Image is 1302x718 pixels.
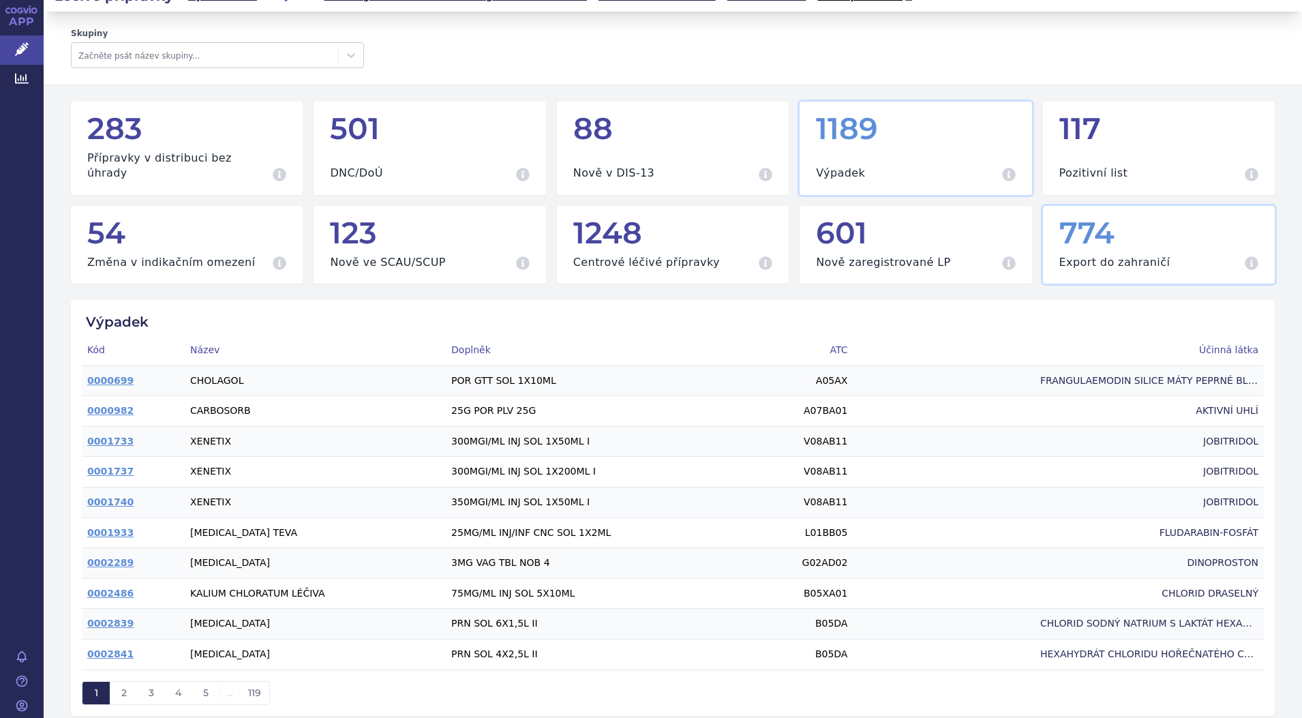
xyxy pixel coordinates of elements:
h3: Výpadek [816,166,865,181]
td: V08AB11 [752,487,853,518]
span: HEXAHYDRÁT CHLORIDU HOŘEČNATÉHO CHLORID SODNÝ DIHYDRÁT CHLORIDU VÁPENATÉHO IKODEXTRIN NATRIUM S L... [1040,648,1258,661]
span: 119 [248,687,261,699]
span: 5 [203,687,209,699]
h3: Změna v indikačním omezení [87,255,255,270]
div: 1248 [573,217,772,250]
span: FLUDARABIN-FOSFÁT [1160,526,1258,540]
button: ... [219,682,239,705]
td: B05DA [752,639,853,670]
a: 0001733 [87,436,134,447]
h3: Export do zahraničí [1059,255,1170,270]
div: 88 [573,113,772,145]
td: XENETIX [185,487,446,518]
span: 3 [149,687,154,699]
a: 0001740 [87,496,134,507]
span: ... [226,687,232,699]
button: 3 [137,682,164,705]
h3: Nově zaregistrované LP [816,255,950,270]
div: Začněte psát název skupiny... [78,46,331,64]
a: 0001737 [87,466,134,477]
th: Kód [82,335,185,365]
a: 0002289 [87,557,134,568]
span: CHLORID SODNÝ NATRIUM S LAKTÁT HEXAHYDRÁT CHLORIDU HOŘEČNATÉHO DIHYDRÁT CHLORIDU VÁPENATÉHO IKODE... [1040,617,1258,631]
td: 350MGI/ML INJ SOL 1X50ML I [446,487,752,518]
h3: DNC/DoÚ [330,166,382,181]
td: [MEDICAL_DATA] [185,639,446,670]
span: JOBITRIDOL [1203,496,1258,509]
th: Účinná látka [853,335,1264,365]
td: 300MGI/ML INJ SOL 1X50ML I [446,426,752,457]
td: A07BA01 [752,396,853,427]
td: A05AX [752,365,853,396]
div: 54 [87,217,286,250]
td: PRN SOL 4X2,5L II [446,639,752,670]
h3: Nově ve SCAU/SCUP [330,255,445,270]
td: [MEDICAL_DATA] [185,548,446,579]
span: 1 [95,687,98,699]
span: DINOPROSTON [1187,556,1258,570]
td: V08AB11 [752,426,853,457]
span: JOBITRIDOL [1203,465,1258,479]
a: 0000699 [87,375,134,386]
a: 0002839 [87,618,134,629]
td: PRN SOL 6X1,5L II [446,609,752,640]
td: 25MG/ML INJ/INF CNC SOL 1X2ML [446,518,752,548]
td: 300MGI/ML INJ SOL 1X200ML I [446,457,752,488]
div: 123 [330,217,529,250]
td: CARBOSORB [185,396,446,427]
span: FRANGULAEMODIN SILICE MÁTY PEPRNÉ BLAHOVIČNÍKOVÁ SILICE PIGMENTY ODDENKU KURKUMY DLOUHÉ MAGNESIUM... [1040,374,1258,388]
span: JOBITRIDOL [1203,435,1258,449]
a: 0002841 [87,648,134,659]
div: 774 [1059,217,1258,250]
h3: Pozitivní list [1059,166,1128,181]
td: POR GTT SOL 1X10ML [446,365,752,396]
button: 5 [192,682,219,705]
td: 25G POR PLV 25G [446,396,752,427]
th: ATC [752,335,853,365]
div: 1189 [816,113,1015,145]
h2: Výpadek [82,314,1264,330]
h3: Přípravky v distribuci bez úhrady [87,151,270,181]
td: KALIUM CHLORATUM LÉČIVA [185,578,446,609]
span: AKTIVNÍ UHLÍ [1196,404,1258,418]
div: 501 [330,113,529,145]
td: [MEDICAL_DATA] TEVA [185,518,446,548]
td: XENETIX [185,457,446,488]
div: 601 [816,217,1015,250]
td: [MEDICAL_DATA] [185,609,446,640]
td: L01BB05 [752,518,853,548]
span: 4 [175,687,181,699]
td: B05XA01 [752,578,853,609]
td: V08AB11 [752,457,853,488]
a: 0000982 [87,405,134,416]
label: Skupiny [71,28,364,40]
button: 1 [82,682,110,705]
td: CHOLAGOL [185,365,446,396]
td: 3MG VAG TBL NOB 4 [446,548,752,579]
h3: Nově v DIS-13 [573,166,654,181]
th: Název [185,335,446,365]
span: CHLORID DRASELNÝ [1162,587,1258,601]
td: 75MG/ML INJ SOL 5X10ML [446,578,752,609]
span: 2 [121,687,127,699]
a: 0002486 [87,588,134,599]
td: B05DA [752,609,853,640]
a: 0001933 [87,527,134,538]
th: Doplněk [446,335,752,365]
button: 119 [239,682,269,705]
td: G02AD02 [752,548,853,579]
button: 2 [110,682,137,705]
td: XENETIX [185,426,446,457]
h3: Centrové léčivé přípravky [573,255,720,270]
div: 117 [1059,113,1258,145]
div: 283 [87,113,286,145]
button: 4 [164,682,192,705]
